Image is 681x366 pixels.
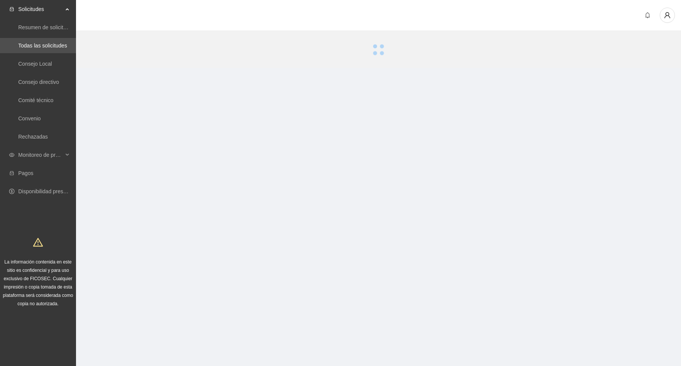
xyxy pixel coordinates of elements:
span: warning [33,237,43,247]
a: Todas las solicitudes [18,43,67,49]
span: eye [9,152,14,158]
span: Solicitudes [18,2,63,17]
a: Consejo directivo [18,79,59,85]
span: inbox [9,6,14,12]
span: bell [642,12,653,18]
a: Convenio [18,115,41,121]
a: Disponibilidad presupuestal [18,188,83,194]
a: Resumen de solicitudes por aprobar [18,24,104,30]
a: Consejo Local [18,61,52,67]
a: Pagos [18,170,33,176]
span: user [660,12,675,19]
a: Comité técnico [18,97,54,103]
span: La información contenida en este sitio es confidencial y para uso exclusivo de FICOSEC. Cualquier... [3,259,73,306]
button: user [660,8,675,23]
span: Monitoreo de proyectos [18,147,63,162]
a: Rechazadas [18,134,48,140]
button: bell [641,9,654,21]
